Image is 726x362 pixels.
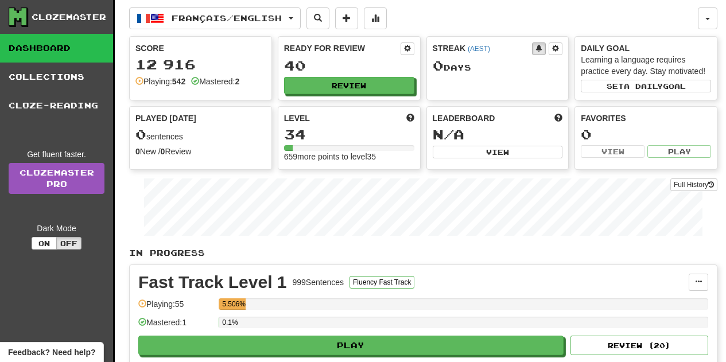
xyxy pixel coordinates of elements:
[570,336,708,355] button: Review (20)
[284,112,310,124] span: Level
[350,276,414,289] button: Fluency Fast Track
[581,54,711,77] div: Learning a language requires practice every day. Stay motivated!
[32,237,57,250] button: On
[670,178,717,191] button: Full History
[135,126,146,142] span: 0
[335,7,358,29] button: Add sentence to collection
[135,112,196,124] span: Played [DATE]
[293,277,344,288] div: 999 Sentences
[581,127,711,142] div: 0
[32,11,106,23] div: Clozemaster
[135,147,140,156] strong: 0
[138,336,564,355] button: Play
[138,317,213,336] div: Mastered: 1
[581,80,711,92] button: Seta dailygoal
[135,127,266,142] div: sentences
[581,145,645,158] button: View
[56,237,81,250] button: Off
[9,163,104,194] a: ClozemasterPro
[433,42,533,54] div: Streak
[172,13,282,23] span: Français / English
[306,7,329,29] button: Search sentences
[581,42,711,54] div: Daily Goal
[284,59,414,73] div: 40
[9,149,104,160] div: Get fluent faster.
[433,59,563,73] div: Day s
[284,77,414,94] button: Review
[235,77,239,86] strong: 2
[554,112,562,124] span: This week in points, UTC
[191,76,239,87] div: Mastered:
[129,7,301,29] button: Français/English
[284,127,414,142] div: 34
[581,112,711,124] div: Favorites
[135,57,266,72] div: 12 916
[433,57,444,73] span: 0
[161,147,165,156] strong: 0
[364,7,387,29] button: More stats
[284,42,401,54] div: Ready for Review
[222,298,246,310] div: 5.506%
[624,82,663,90] span: a daily
[433,126,464,142] span: N/A
[9,223,104,234] div: Dark Mode
[138,298,213,317] div: Playing: 55
[468,45,490,53] a: (AEST)
[135,42,266,54] div: Score
[284,151,414,162] div: 659 more points to level 35
[129,247,717,259] p: In Progress
[433,112,495,124] span: Leaderboard
[647,145,711,158] button: Play
[406,112,414,124] span: Score more points to level up
[135,76,185,87] div: Playing:
[135,146,266,157] div: New / Review
[433,146,563,158] button: View
[138,274,287,291] div: Fast Track Level 1
[172,77,185,86] strong: 542
[8,347,95,358] span: Open feedback widget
